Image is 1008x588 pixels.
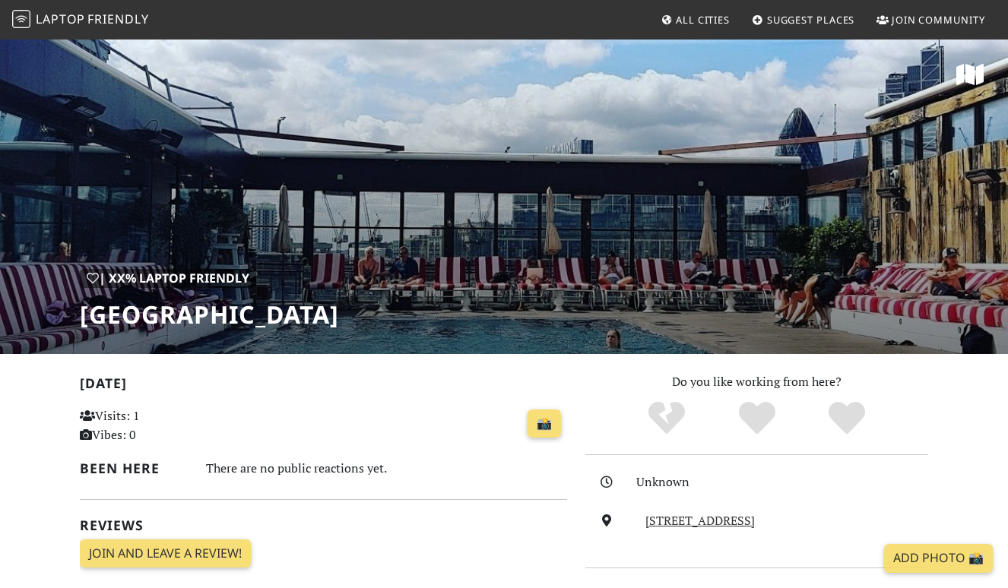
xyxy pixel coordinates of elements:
[655,6,736,33] a: All Cities
[12,7,149,33] a: LaptopFriendly LaptopFriendly
[767,13,855,27] span: Suggest Places
[80,406,230,445] p: Visits: 1 Vibes: 0
[80,539,251,568] a: Join and leave a review!
[645,512,755,529] a: [STREET_ADDRESS]
[892,13,985,27] span: Join Community
[206,457,567,479] div: There are no public reactions yet.
[36,11,85,27] span: Laptop
[87,11,148,27] span: Friendly
[80,375,567,397] h2: [DATE]
[870,6,991,33] a: Join Community
[80,517,567,533] h2: Reviews
[676,13,730,27] span: All Cities
[12,10,30,28] img: LaptopFriendly
[746,6,861,33] a: Suggest Places
[621,400,712,438] div: No
[528,409,561,438] a: 📸
[80,300,339,329] h1: [GEOGRAPHIC_DATA]
[80,460,188,476] h2: Been here
[884,544,993,573] a: Add Photo 📸
[802,400,892,438] div: Definitely!
[585,372,928,392] p: Do you like working from here?
[636,473,937,492] div: Unknown
[80,269,256,289] div: | XX% Laptop Friendly
[712,400,802,438] div: Yes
